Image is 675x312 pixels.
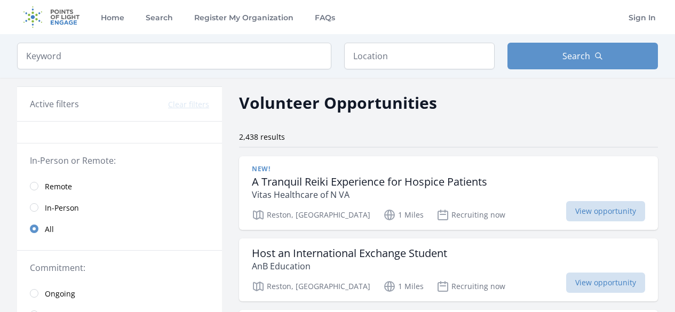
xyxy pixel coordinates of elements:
input: Location [344,43,495,69]
legend: Commitment: [30,261,209,274]
span: View opportunity [566,201,645,221]
button: Search [507,43,658,69]
input: Keyword [17,43,331,69]
h3: Host an International Exchange Student [252,247,447,260]
span: 2,438 results [239,132,285,142]
p: 1 Miles [383,280,424,293]
p: 1 Miles [383,209,424,221]
button: Clear filters [168,99,209,110]
a: New! A Tranquil Reiki Experience for Hospice Patients Vitas Healthcare of N VA Reston, [GEOGRAPHI... [239,156,658,230]
p: Vitas Healthcare of N VA [252,188,487,201]
a: Ongoing [17,283,222,304]
h2: Volunteer Opportunities [239,91,437,115]
legend: In-Person or Remote: [30,154,209,167]
p: AnB Education [252,260,447,273]
span: Remote [45,181,72,192]
span: Search [562,50,590,62]
a: In-Person [17,197,222,218]
p: Recruiting now [436,280,505,293]
a: Host an International Exchange Student AnB Education Reston, [GEOGRAPHIC_DATA] 1 Miles Recruiting... [239,238,658,301]
h3: A Tranquil Reiki Experience for Hospice Patients [252,175,487,188]
p: Recruiting now [436,209,505,221]
a: Remote [17,175,222,197]
p: Reston, [GEOGRAPHIC_DATA] [252,280,370,293]
h3: Active filters [30,98,79,110]
p: Reston, [GEOGRAPHIC_DATA] [252,209,370,221]
span: In-Person [45,203,79,213]
a: All [17,218,222,239]
span: All [45,224,54,235]
span: View opportunity [566,273,645,293]
span: New! [252,165,270,173]
span: Ongoing [45,289,75,299]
